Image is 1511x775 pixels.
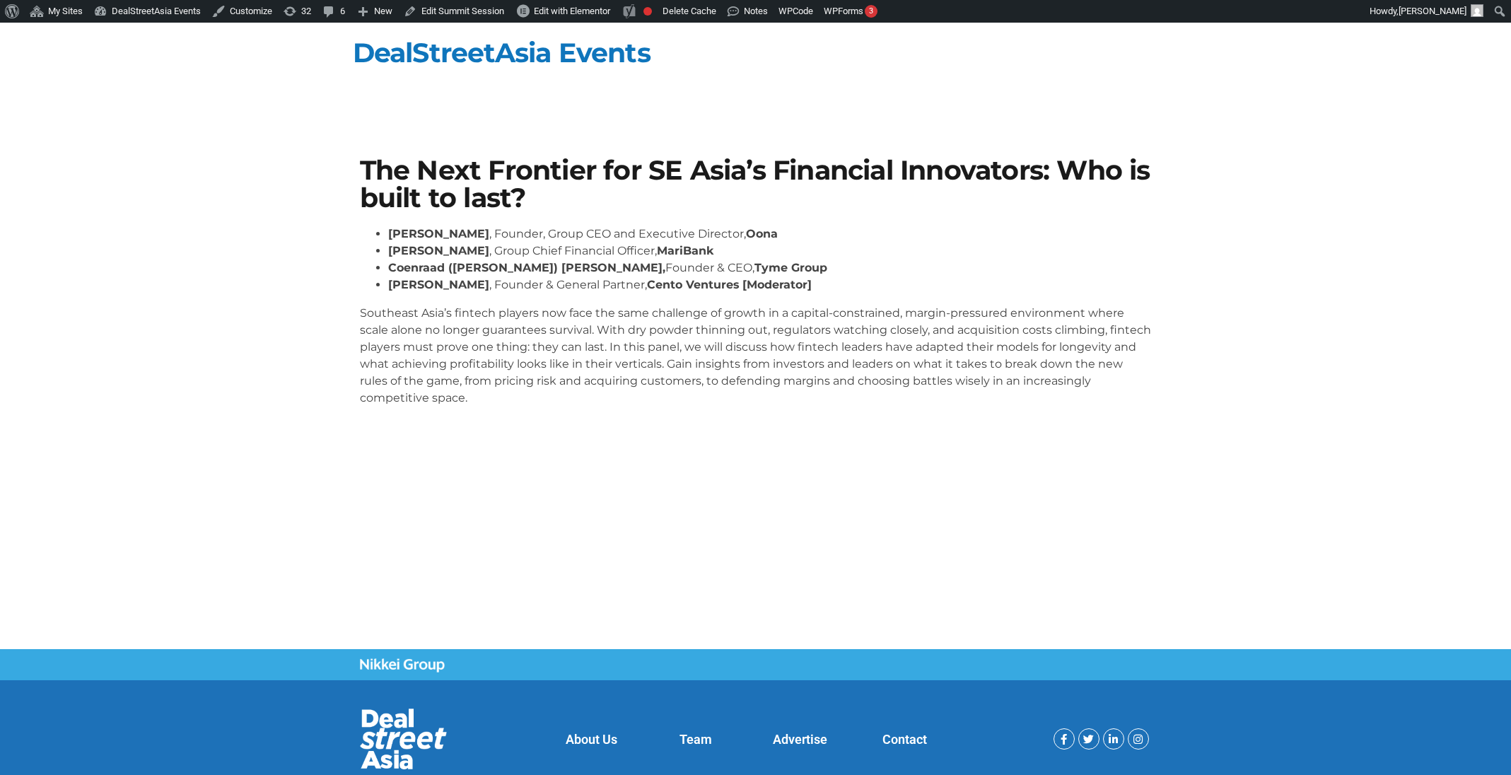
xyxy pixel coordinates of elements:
[657,244,713,257] strong: MariBank
[882,732,927,747] a: Contact
[1399,6,1466,16] span: [PERSON_NAME]
[566,732,617,747] a: About Us
[534,6,610,16] span: Edit with Elementor
[754,261,827,274] strong: Tyme Group
[360,658,445,672] img: Nikkei Group
[647,278,740,291] strong: Cento Ventures
[353,36,651,69] a: DealStreetAsia Events
[388,261,665,274] strong: Coenraad ([PERSON_NAME]) [PERSON_NAME],
[865,5,877,18] div: 3
[388,244,489,257] strong: [PERSON_NAME]
[679,732,712,747] a: Team
[388,278,489,291] strong: [PERSON_NAME]
[742,278,812,291] strong: [Moderator]
[360,305,1152,407] p: Southeast Asia’s fintech players now face the same challenge of growth in a capital-constrained, ...
[388,226,1152,243] li: , Founder, Group CEO and Executive Director,
[388,260,1152,276] li: Founder & CEO,
[388,276,1152,293] li: , Founder & General Partner,
[360,157,1152,211] h1: The Next Frontier for SE Asia’s Financial Innovators: Who is built to last?
[746,227,778,240] strong: Oona
[773,732,827,747] a: Advertise
[388,243,1152,260] li: , Group Chief Financial Officer,
[388,227,489,240] strong: [PERSON_NAME]
[643,7,652,16] div: Focus keyphrase not set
